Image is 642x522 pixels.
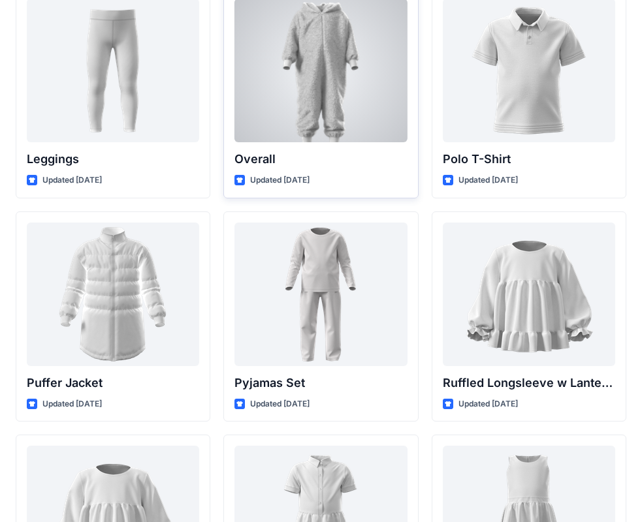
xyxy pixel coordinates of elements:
p: Pyjamas Set [234,374,407,392]
p: Puffer Jacket [27,374,199,392]
p: Ruffled Longsleeve w Lantern Sleeve [443,374,615,392]
p: Updated [DATE] [42,174,102,187]
a: Pyjamas Set [234,223,407,366]
p: Updated [DATE] [250,397,310,411]
p: Leggings [27,150,199,168]
a: Ruffled Longsleeve w Lantern Sleeve [443,223,615,366]
p: Overall [234,150,407,168]
p: Updated [DATE] [458,174,518,187]
p: Updated [DATE] [250,174,310,187]
p: Updated [DATE] [42,397,102,411]
a: Puffer Jacket [27,223,199,366]
p: Updated [DATE] [458,397,518,411]
p: Polo T-Shirt [443,150,615,168]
